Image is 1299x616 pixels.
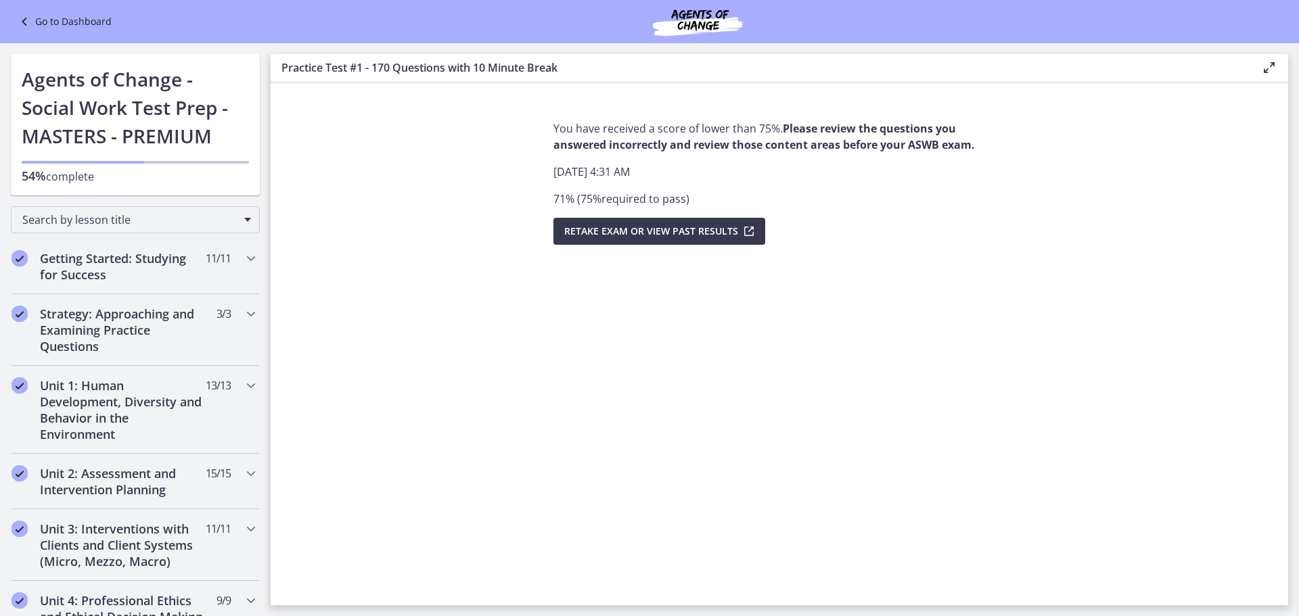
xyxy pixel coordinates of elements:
[553,218,765,245] button: Retake Exam OR View Past Results
[40,465,205,498] h2: Unit 2: Assessment and Intervention Planning
[12,377,28,394] i: Completed
[281,60,1239,76] h3: Practice Test #1 - 170 Questions with 10 Minute Break
[12,592,28,609] i: Completed
[553,120,1005,153] p: You have received a score of lower than 75%.
[216,306,231,322] span: 3 / 3
[12,521,28,537] i: Completed
[12,306,28,322] i: Completed
[206,465,231,481] span: 15 / 15
[22,65,249,150] h1: Agents of Change - Social Work Test Prep - MASTERS - PREMIUM
[22,168,249,185] p: complete
[553,164,630,179] span: [DATE] 4:31 AM
[616,5,779,38] img: Agents of Change
[40,306,205,354] h2: Strategy: Approaching and Examining Practice Questions
[553,191,689,206] span: 71 % ( 75 % required to pass )
[16,14,112,30] a: Go to Dashboard
[22,212,237,227] span: Search by lesson title
[206,377,231,394] span: 13 / 13
[22,168,46,184] span: 54%
[206,250,231,266] span: 11 / 11
[216,592,231,609] span: 9 / 9
[206,521,231,537] span: 11 / 11
[11,206,260,233] div: Search by lesson title
[40,377,205,442] h2: Unit 1: Human Development, Diversity and Behavior in the Environment
[12,465,28,481] i: Completed
[40,521,205,569] h2: Unit 3: Interventions with Clients and Client Systems (Micro, Mezzo, Macro)
[564,223,738,239] span: Retake Exam OR View Past Results
[40,250,205,283] h2: Getting Started: Studying for Success
[12,250,28,266] i: Completed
